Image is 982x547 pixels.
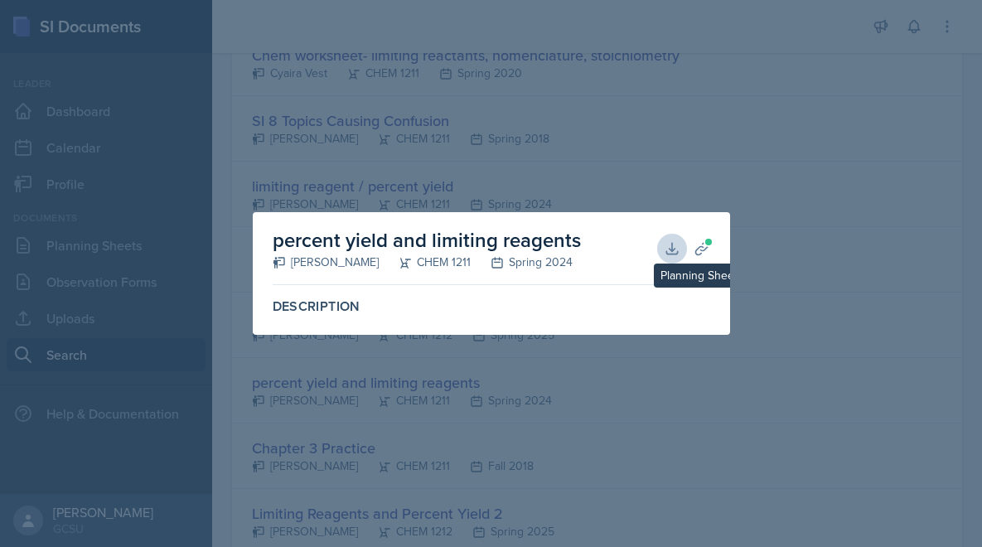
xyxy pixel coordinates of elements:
[687,234,717,264] button: Planning Sheets
[273,254,379,271] div: [PERSON_NAME]
[471,254,573,271] div: Spring 2024
[273,225,581,255] h2: percent yield and limiting reagents
[273,298,710,315] label: Description
[379,254,471,271] div: CHEM 1211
